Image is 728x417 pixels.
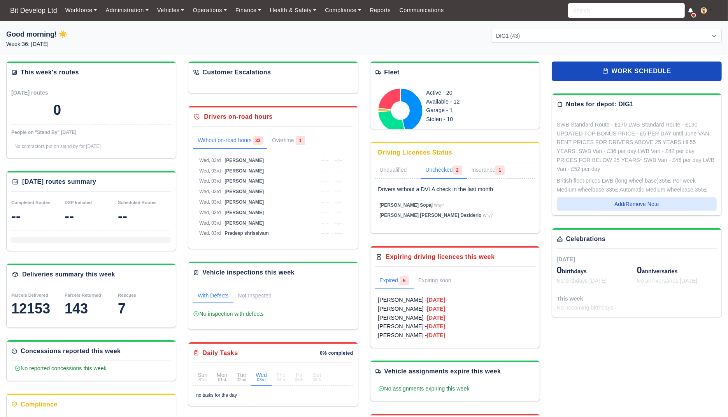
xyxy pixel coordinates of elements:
[6,29,237,40] h1: Good morning! ☀️
[199,189,221,194] span: Wed, 03rd
[225,199,264,205] span: [PERSON_NAME]
[335,189,342,194] span: --:--
[378,385,470,392] span: No assignments expiring this week
[256,378,267,382] small: 03rd
[335,210,342,215] span: --:--
[375,162,421,179] a: Unqualified
[557,176,717,194] div: British fleet prices LWB (long wheel base)355£ Per week Medium wheelbase 335£ Automatic Medium wh...
[61,3,102,18] a: Workforce
[378,331,532,340] a: [PERSON_NAME] -[DATE]
[231,3,266,18] a: Finance
[11,208,65,224] div: --
[378,148,453,157] div: Driving Licences Status
[233,289,276,303] a: Not Inspected
[266,3,321,18] a: Health & Safety
[21,68,79,77] div: This week's routes
[193,289,233,303] a: With Defects
[320,350,353,356] div: 0% completed
[21,400,58,409] div: Compliance
[335,199,342,205] span: --:--
[335,158,342,163] span: --:--
[199,158,221,163] span: Wed, 03rd
[321,158,328,163] span: --:--
[225,189,264,194] span: [PERSON_NAME]
[321,3,365,18] a: Compliance
[65,200,92,205] small: DSP Initiated
[118,208,171,224] div: --
[225,158,264,163] span: [PERSON_NAME]
[202,348,238,358] div: Daily Tasks
[225,178,264,184] span: [PERSON_NAME]
[225,220,264,226] span: [PERSON_NAME]
[237,372,246,382] div: Tue
[453,165,462,175] span: 2
[335,178,342,184] span: --:--
[14,365,107,371] span: No reported concessions this week
[11,129,171,135] div: People on "Stand By" [DATE]
[426,106,507,115] div: Garage - 1
[557,278,607,284] span: No birthdays [DATE]
[637,278,697,284] span: No anniversaries [DATE]
[65,293,101,297] small: Parcels Returned
[557,256,575,262] span: [DATE]
[225,168,264,174] span: [PERSON_NAME]
[321,220,328,226] span: --:--
[395,3,448,18] a: Communications
[65,301,118,317] div: 143
[199,168,221,174] span: Wed, 03rd
[101,3,153,18] a: Administration
[557,265,562,275] span: 0
[378,304,532,313] a: [PERSON_NAME] -[DATE]
[217,378,227,382] small: 01st
[256,372,267,382] div: Wed
[199,230,221,236] span: Wed, 03rd
[202,68,271,77] div: Customer Escalations
[193,133,267,149] a: Without on-road hours
[557,264,637,276] div: birthdays
[118,293,136,297] small: Rescues
[22,270,115,279] div: Deliveries summary this week
[414,273,467,289] a: Expiring soon
[153,3,189,18] a: Vehicles
[11,200,51,205] small: Completed Routes
[566,100,634,109] div: Notes for depot: DIG1
[253,136,263,145] span: 33
[426,88,507,97] div: Active - 20
[378,185,532,194] p: Drivers without a DVLA check in the last month
[321,210,328,215] span: --:--
[199,199,221,205] span: Wed, 03rd
[6,3,61,18] span: Bit Develop Ltd
[637,264,717,276] div: anniversaries
[53,102,61,118] div: 0
[568,3,685,18] input: Search...
[276,378,286,382] small: 04th
[202,268,295,277] div: Vehicle inspections this week
[427,306,445,312] strong: [DATE]
[321,230,328,236] span: --:--
[313,372,321,382] div: Sat
[434,203,444,208] span: Why?
[321,168,328,174] span: --:--
[557,296,583,302] span: This week
[467,162,509,179] a: Insurance
[384,68,400,77] div: Fleet
[118,301,171,317] div: 7
[11,88,91,97] div: [DATE] routes
[198,378,207,382] small: 31st
[552,62,722,81] a: work schedule
[295,372,303,382] div: Fri
[427,297,445,303] strong: [DATE]
[65,208,118,224] div: --
[237,378,246,382] small: 02nd
[365,3,395,18] a: Reports
[557,197,717,211] button: Add/Remove Note
[14,144,101,149] span: No contractors put on stand by for [DATE]
[199,178,221,184] span: Wed, 03rd
[196,392,350,398] div: no tasks for the day
[384,367,501,376] div: Vehicle assignments expire this week
[276,372,286,382] div: Thu
[427,323,445,329] strong: [DATE]
[378,313,532,322] a: [PERSON_NAME] -[DATE]
[321,178,328,184] span: --:--
[378,296,532,304] a: [PERSON_NAME] -[DATE]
